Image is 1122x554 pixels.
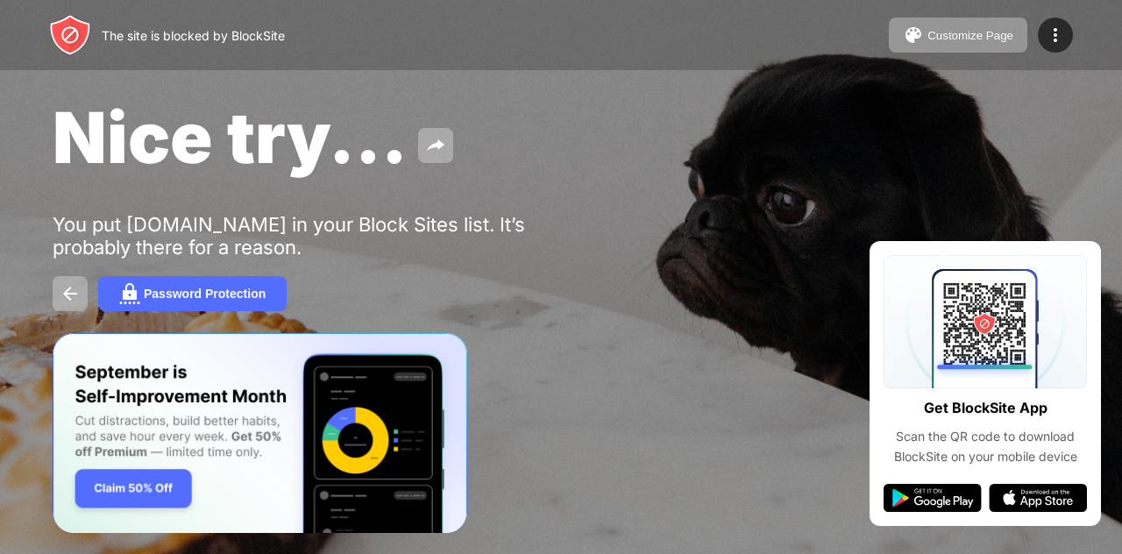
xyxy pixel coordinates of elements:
[60,283,81,304] img: back.svg
[53,333,467,534] iframe: Banner
[927,29,1013,42] div: Customize Page
[884,427,1087,466] div: Scan the QR code to download BlockSite on your mobile device
[903,25,924,46] img: pallet.svg
[49,14,91,56] img: header-logo.svg
[102,28,285,43] div: The site is blocked by BlockSite
[989,484,1087,512] img: app-store.svg
[98,276,287,311] button: Password Protection
[1045,25,1066,46] img: menu-icon.svg
[924,395,1047,421] div: Get BlockSite App
[889,18,1027,53] button: Customize Page
[144,287,266,301] div: Password Protection
[884,484,982,512] img: google-play.svg
[425,135,446,156] img: share.svg
[119,283,140,304] img: password.svg
[53,95,408,180] span: Nice try...
[53,213,594,259] div: You put [DOMAIN_NAME] in your Block Sites list. It’s probably there for a reason.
